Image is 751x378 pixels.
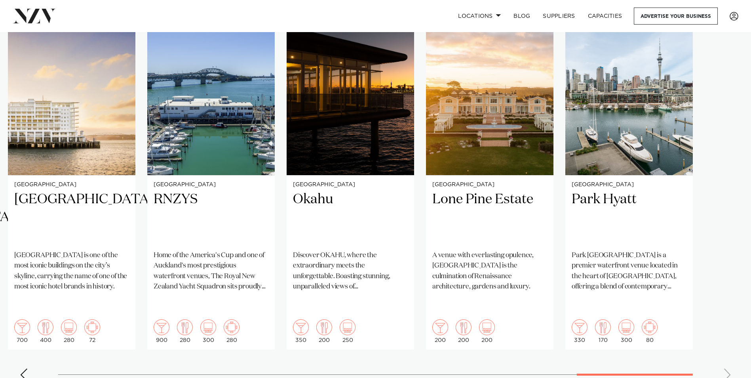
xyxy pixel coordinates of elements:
swiper-slide: 24 / 25 [426,4,553,349]
swiper-slide: 23 / 25 [287,4,414,349]
div: 280 [224,319,240,343]
a: [GEOGRAPHIC_DATA] RNZYS Home of the America's Cup and one of Auckland's most prestigious waterfro... [147,4,275,349]
p: [GEOGRAPHIC_DATA] is one of the most iconic buildings on the city’s skyline, carrying the name of... [14,250,129,292]
img: dining.png [316,319,332,335]
small: [GEOGRAPHIC_DATA] [572,182,686,188]
div: 200 [316,319,332,343]
h2: Lone Pine Estate [432,191,547,244]
img: theatre.png [479,319,495,335]
div: 170 [595,319,611,343]
a: [GEOGRAPHIC_DATA] Okahu Discover OKAHU, where the extraordinary meets the unforgettable. Boasting... [287,4,414,349]
img: theatre.png [618,319,634,335]
img: meeting.png [84,319,100,335]
div: 280 [61,319,77,343]
div: 700 [14,319,30,343]
a: SUPPLIERS [536,8,581,25]
div: 80 [642,319,658,343]
img: theatre.png [61,319,77,335]
small: [GEOGRAPHIC_DATA] [14,182,129,188]
p: Home of the America's Cup and one of Auckland's most prestigious waterfront venues, The Royal New... [154,250,268,292]
div: 400 [38,319,53,343]
img: theatre.png [200,319,216,335]
a: [GEOGRAPHIC_DATA] [GEOGRAPHIC_DATA] [GEOGRAPHIC_DATA] is one of the most iconic buildings on the ... [8,4,135,349]
a: Capacities [582,8,629,25]
a: BLOG [507,8,536,25]
img: theatre.png [340,319,356,335]
a: [GEOGRAPHIC_DATA] Park Hyatt Park [GEOGRAPHIC_DATA] is a premier waterfront venue located in the ... [565,4,693,349]
div: 330 [572,319,587,343]
img: dining.png [595,319,611,335]
div: 300 [200,319,216,343]
div: 200 [432,319,448,343]
small: [GEOGRAPHIC_DATA] [293,182,408,188]
a: Advertise your business [634,8,718,25]
img: cocktail.png [14,319,30,335]
small: [GEOGRAPHIC_DATA] [154,182,268,188]
img: cocktail.png [432,319,448,335]
img: meeting.png [642,319,658,335]
a: Locations [452,8,507,25]
p: Discover OKAHU, where the extraordinary meets the unforgettable. Boasting stunning, unparalleled ... [293,250,408,292]
swiper-slide: 22 / 25 [147,4,275,349]
p: A venue with everlasting opulence, [GEOGRAPHIC_DATA] is the culmination of Renaissance architectu... [432,250,547,292]
p: Park [GEOGRAPHIC_DATA] is a premier waterfront venue located in the heart of [GEOGRAPHIC_DATA], o... [572,250,686,292]
h2: Okahu [293,191,408,244]
small: [GEOGRAPHIC_DATA] [432,182,547,188]
div: 300 [618,319,634,343]
img: cocktail.png [154,319,169,335]
h2: RNZYS [154,191,268,244]
img: dining.png [177,319,193,335]
div: 900 [154,319,169,343]
div: 280 [177,319,193,343]
div: 72 [84,319,100,343]
swiper-slide: 21 / 25 [8,4,135,349]
img: meeting.png [224,319,240,335]
img: dining.png [456,319,472,335]
img: cocktail.png [572,319,587,335]
a: [GEOGRAPHIC_DATA] Lone Pine Estate A venue with everlasting opulence, [GEOGRAPHIC_DATA] is the cu... [426,4,553,349]
div: 250 [340,319,356,343]
div: 350 [293,319,309,343]
div: 200 [456,319,472,343]
div: 200 [479,319,495,343]
swiper-slide: 25 / 25 [565,4,693,349]
img: cocktail.png [293,319,309,335]
img: dining.png [38,319,53,335]
img: nzv-logo.png [13,9,56,23]
h2: [GEOGRAPHIC_DATA] [14,191,129,244]
h2: Park Hyatt [572,191,686,244]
